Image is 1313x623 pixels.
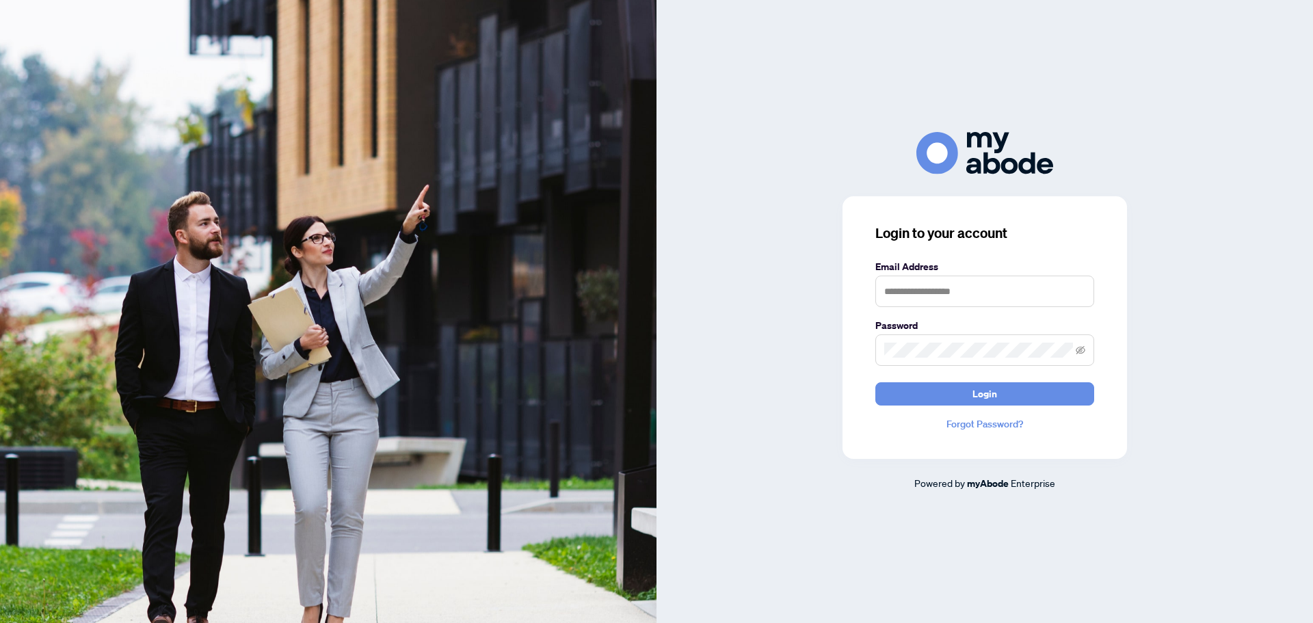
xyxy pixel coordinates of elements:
[875,318,1094,333] label: Password
[914,477,965,489] span: Powered by
[875,416,1094,432] a: Forgot Password?
[1076,345,1085,355] span: eye-invisible
[1011,477,1055,489] span: Enterprise
[916,132,1053,174] img: ma-logo
[875,382,1094,406] button: Login
[972,383,997,405] span: Login
[875,224,1094,243] h3: Login to your account
[875,259,1094,274] label: Email Address
[967,476,1009,491] a: myAbode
